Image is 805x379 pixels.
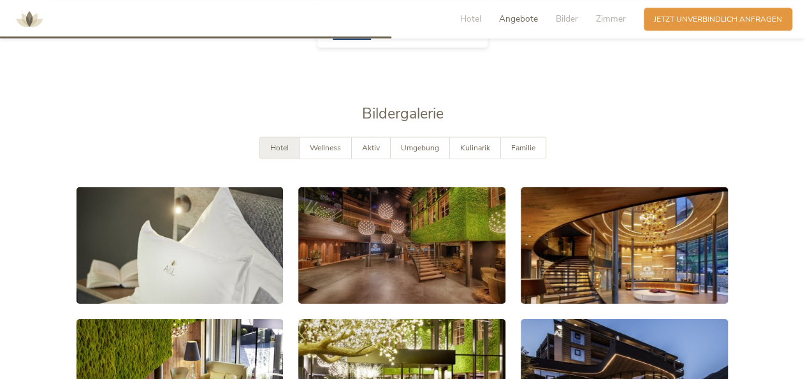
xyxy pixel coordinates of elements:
span: Umgebung [401,142,439,152]
span: Hotel [460,13,481,25]
span: Aktiv [362,142,380,152]
span: Jetzt unverbindlich anfragen [654,14,782,25]
span: Bildergalerie [362,103,444,123]
span: Kulinarik [460,142,490,152]
span: Bilder [556,13,578,25]
span: Zimmer [596,13,626,25]
a: AMONTI & LUNARIS Wellnessresort [10,15,48,22]
span: Wellness [310,142,341,152]
span: Hotel [270,142,289,152]
span: Familie [511,142,535,152]
span: Angebote [499,13,538,25]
